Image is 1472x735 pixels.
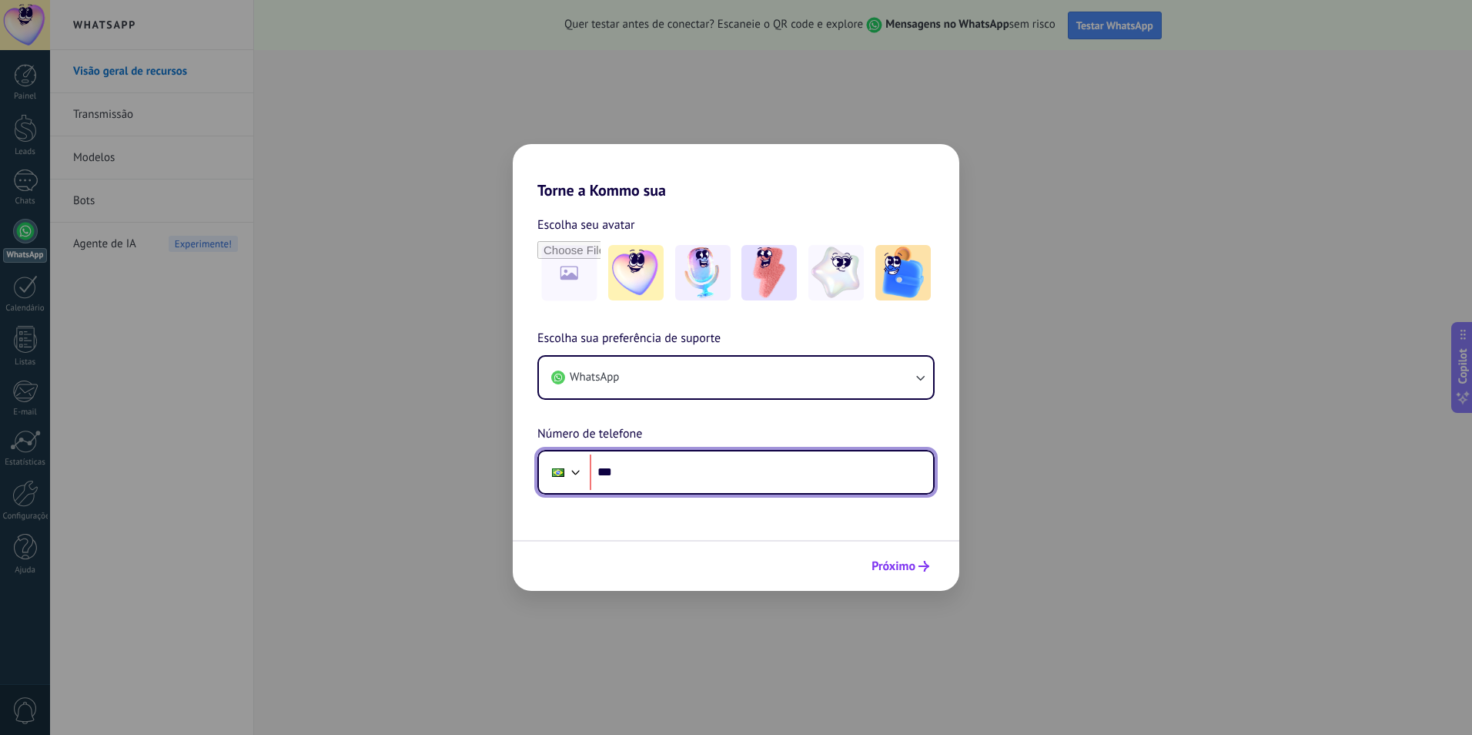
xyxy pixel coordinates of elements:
span: Próximo [871,561,915,572]
span: WhatsApp [570,370,619,385]
div: Brazil: + 55 [544,456,573,488]
img: -5.jpeg [875,245,931,300]
button: Próximo [865,553,936,579]
button: WhatsApp [539,357,933,398]
img: -3.jpeg [741,245,797,300]
span: Número de telefone [537,425,642,445]
img: -4.jpeg [808,245,864,300]
span: Escolha sua preferência de suporte [537,329,721,349]
img: -1.jpeg [608,245,664,300]
h2: Torne a Kommo sua [513,144,959,200]
img: -2.jpeg [675,245,731,300]
span: Escolha seu avatar [537,215,635,235]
